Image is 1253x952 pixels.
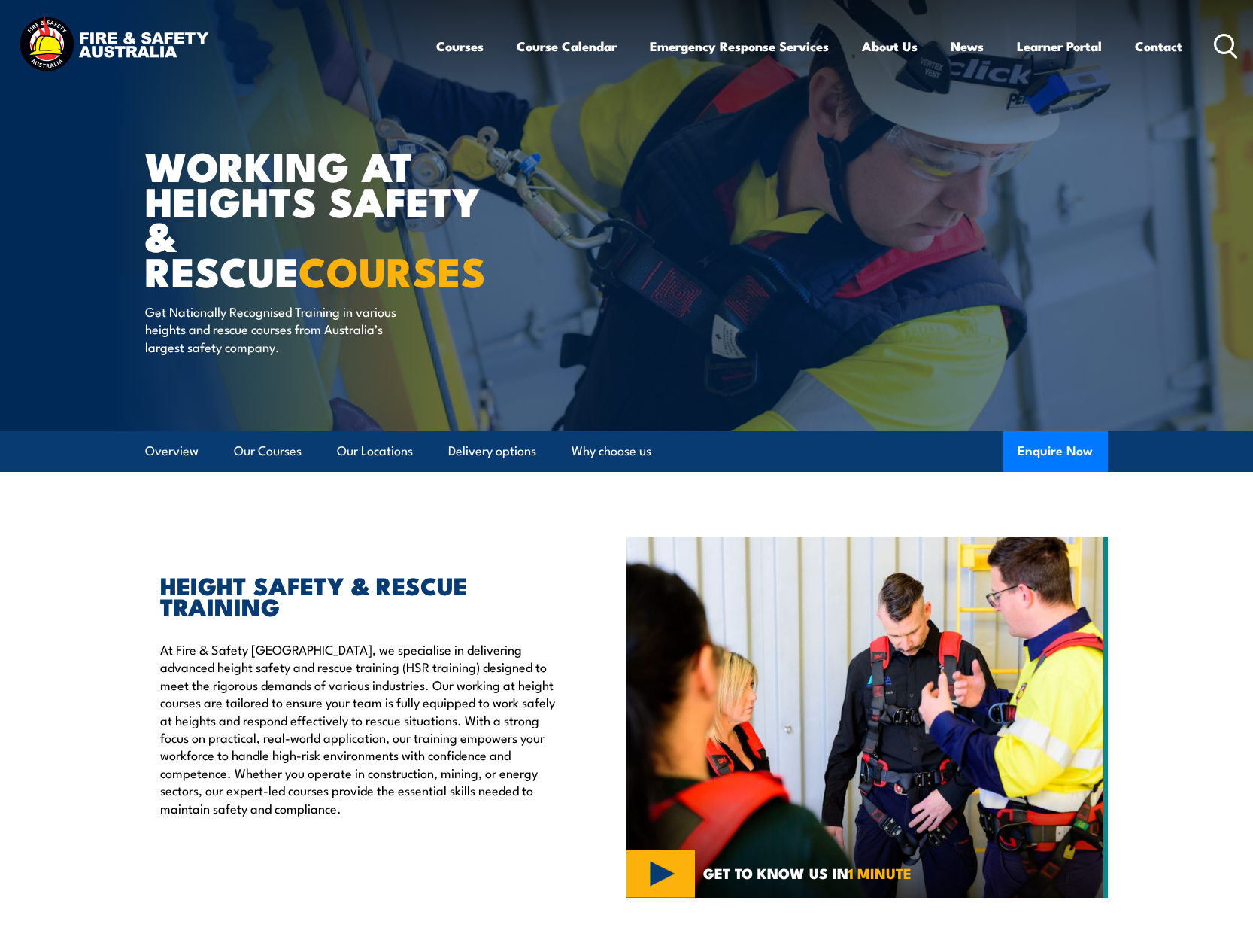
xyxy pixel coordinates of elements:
[299,239,486,301] strong: COURSES
[234,431,302,471] a: Our Courses
[160,640,557,817] p: At Fire & Safety [GEOGRAPHIC_DATA], we specialise in delivering advanced height safety and rescue...
[848,862,912,884] strong: 1 MINUTE
[517,26,617,66] a: Course Calendar
[572,431,651,471] a: Why choose us
[145,431,199,471] a: Overview
[703,866,912,880] span: GET TO KNOW US IN
[448,431,536,471] a: Delivery options
[145,148,517,288] h1: WORKING AT HEIGHTS SAFETY & RESCUE
[1003,431,1108,472] button: Enquire Now
[650,26,829,66] a: Emergency Response Services
[1017,26,1102,66] a: Learner Portal
[436,26,484,66] a: Courses
[1135,26,1182,66] a: Contact
[337,431,413,471] a: Our Locations
[160,574,557,616] h2: HEIGHT SAFETY & RESCUE TRAINING
[626,537,1108,898] img: Fire & Safety Australia offer working at heights courses and training
[862,26,918,66] a: About Us
[145,303,420,355] p: Get Nationally Recognised Training in various heights and rescue courses from Australia’s largest...
[951,26,984,66] a: News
